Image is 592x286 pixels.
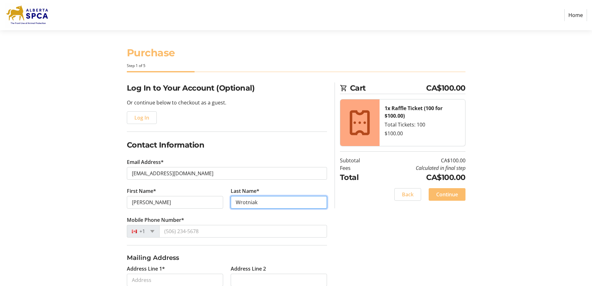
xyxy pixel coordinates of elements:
div: Step 1 of 5 [127,63,465,69]
td: Fees [340,164,376,172]
span: Back [402,191,414,198]
label: Mobile Phone Number* [127,216,184,224]
span: Log In [134,114,149,121]
h1: Purchase [127,45,465,60]
img: Alberta SPCA's Logo [5,3,50,28]
span: Cart [350,82,426,94]
label: Email Address* [127,158,164,166]
strong: 1x Raffle Ticket (100 for $100.00) [385,105,443,119]
td: Total [340,172,376,183]
p: Or continue below to checkout as a guest. [127,99,327,106]
h2: Log In to Your Account (Optional) [127,82,327,94]
button: Continue [429,188,465,201]
a: Home [564,9,587,21]
div: $100.00 [385,130,460,137]
button: Log In [127,111,157,124]
h3: Mailing Address [127,253,327,262]
span: Continue [436,191,458,198]
label: First Name* [127,187,156,195]
h2: Contact Information [127,139,327,151]
label: Address Line 1* [127,265,165,272]
td: Calculated in final step [376,164,465,172]
label: Last Name* [231,187,259,195]
td: CA$100.00 [376,172,465,183]
button: Back [394,188,421,201]
td: CA$100.00 [376,157,465,164]
td: Subtotal [340,157,376,164]
label: Address Line 2 [231,265,266,272]
input: (506) 234-5678 [159,225,327,238]
span: CA$100.00 [426,82,465,94]
div: Total Tickets: 100 [385,121,460,128]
